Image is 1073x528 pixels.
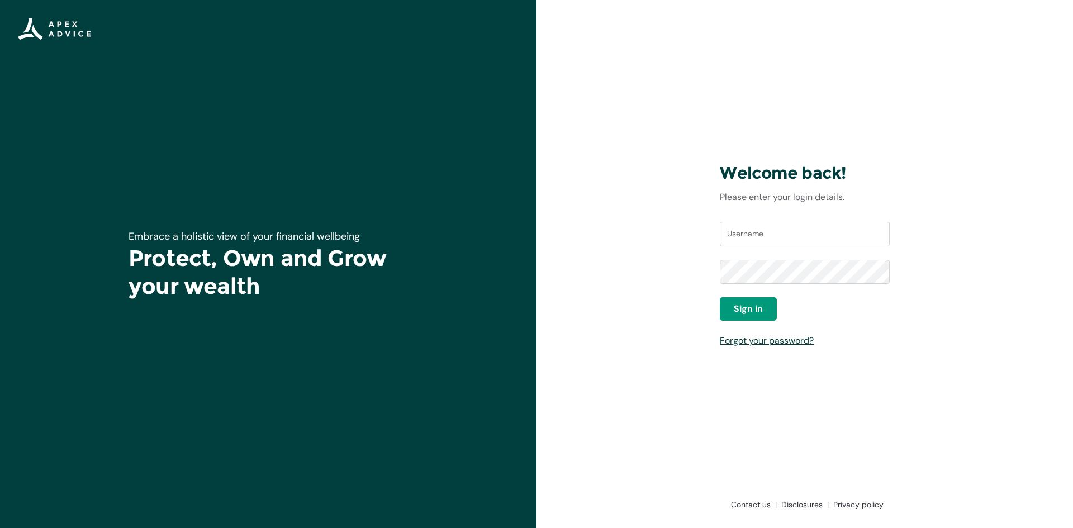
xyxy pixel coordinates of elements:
button: Sign in [720,297,777,321]
span: Sign in [734,302,763,316]
a: Disclosures [777,499,829,510]
a: Forgot your password? [720,335,814,346]
h1: Protect, Own and Grow your wealth [129,244,408,300]
a: Contact us [727,499,777,510]
h3: Welcome back! [720,163,890,184]
input: Username [720,222,890,246]
p: Please enter your login details. [720,191,890,204]
img: Apex Advice Group [18,18,91,40]
span: Embrace a holistic view of your financial wellbeing [129,230,360,243]
a: Privacy policy [829,499,884,510]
